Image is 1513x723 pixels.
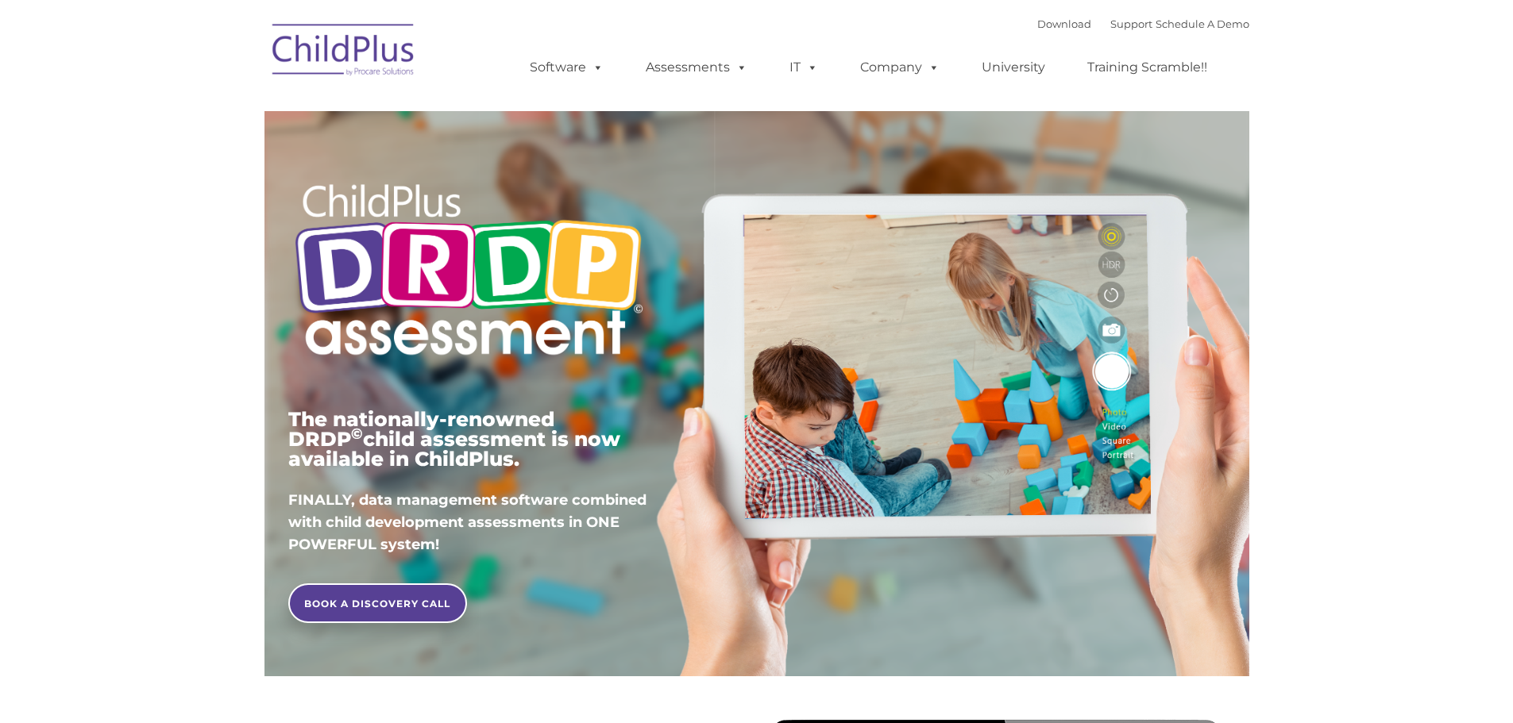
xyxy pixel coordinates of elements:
a: Download [1037,17,1091,30]
a: IT [774,52,834,83]
a: University [966,52,1061,83]
font: | [1037,17,1249,30]
img: Copyright - DRDP Logo Light [288,163,649,382]
a: Assessments [630,52,763,83]
span: The nationally-renowned DRDP child assessment is now available in ChildPlus. [288,407,620,471]
a: Company [844,52,955,83]
sup: © [351,425,363,443]
a: Support [1110,17,1152,30]
span: FINALLY, data management software combined with child development assessments in ONE POWERFUL sys... [288,491,646,553]
img: ChildPlus by Procare Solutions [264,13,423,92]
a: Training Scramble!! [1071,52,1223,83]
a: BOOK A DISCOVERY CALL [288,583,467,623]
a: Schedule A Demo [1156,17,1249,30]
a: Software [514,52,619,83]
